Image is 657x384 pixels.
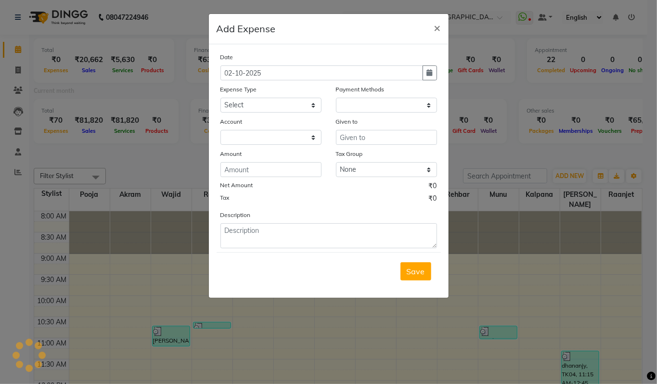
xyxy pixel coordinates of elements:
[434,20,441,35] span: ×
[336,117,358,126] label: Given to
[220,85,257,94] label: Expense Type
[407,267,425,276] span: Save
[336,130,437,145] input: Given to
[220,162,322,177] input: Amount
[426,14,449,41] button: Close
[220,150,242,158] label: Amount
[429,181,437,193] span: ₹0
[220,193,230,202] label: Tax
[220,181,253,190] label: Net Amount
[336,150,363,158] label: Tax Group
[400,262,431,281] button: Save
[336,85,385,94] label: Payment Methods
[220,53,233,62] label: Date
[220,211,251,219] label: Description
[429,193,437,206] span: ₹0
[217,22,276,36] h5: Add Expense
[220,117,243,126] label: Account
